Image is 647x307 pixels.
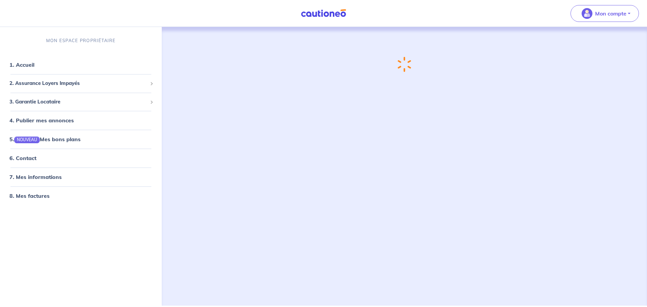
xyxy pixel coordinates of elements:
[3,58,159,71] div: 1. Accueil
[397,56,411,72] img: loading-spinner
[9,117,74,124] a: 4. Publier mes annonces
[3,170,159,184] div: 7. Mes informations
[3,77,159,90] div: 2. Assurance Loyers Impayés
[46,37,116,44] p: MON ESPACE PROPRIÉTAIRE
[3,132,159,146] div: 5.NOUVEAUMes bons plans
[571,5,639,22] button: illu_account_valid_menu.svgMon compte
[9,192,50,199] a: 8. Mes factures
[3,114,159,127] div: 4. Publier mes annonces
[298,9,349,18] img: Cautioneo
[9,61,34,68] a: 1. Accueil
[9,80,147,87] span: 2. Assurance Loyers Impayés
[595,9,626,18] p: Mon compte
[3,95,159,109] div: 3. Garantie Locataire
[9,174,62,180] a: 7. Mes informations
[582,8,592,19] img: illu_account_valid_menu.svg
[9,155,36,161] a: 6. Contact
[3,151,159,165] div: 6. Contact
[9,98,147,106] span: 3. Garantie Locataire
[3,189,159,203] div: 8. Mes factures
[9,136,81,143] a: 5.NOUVEAUMes bons plans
